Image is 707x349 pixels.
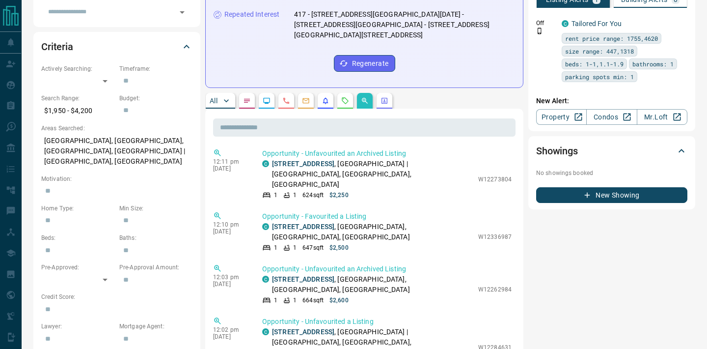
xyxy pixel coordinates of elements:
span: parking spots min: 1 [565,72,634,82]
p: Home Type: [41,204,114,213]
p: , [GEOGRAPHIC_DATA] | [GEOGRAPHIC_DATA], [GEOGRAPHIC_DATA], [GEOGRAPHIC_DATA] [272,159,473,190]
span: beds: 1-1,1.1-1.9 [565,59,624,69]
svg: Agent Actions [381,97,388,105]
p: Motivation: [41,174,192,183]
p: Actively Searching: [41,64,114,73]
div: Showings [536,139,687,163]
p: Baths: [119,233,192,242]
p: 1 [274,191,277,200]
svg: Push Notification Only [536,28,543,34]
svg: Requests [341,97,349,105]
a: Mr.Loft [637,109,687,125]
p: 12:10 pm [213,221,247,228]
div: condos.ca [262,276,269,283]
p: Off [536,19,556,28]
p: Pre-Approved: [41,263,114,272]
a: Tailored For You [571,20,622,28]
p: [DATE] [213,333,247,340]
p: All [210,97,218,104]
p: 12:11 pm [213,158,247,165]
p: $2,500 [329,243,349,252]
p: [DATE] [213,281,247,288]
p: Areas Searched: [41,124,192,133]
p: Pre-Approval Amount: [119,263,192,272]
p: Min Size: [119,204,192,213]
p: 12:03 pm [213,274,247,281]
p: 664 sqft [302,296,324,305]
p: Lawyer: [41,322,114,331]
svg: Calls [282,97,290,105]
div: condos.ca [562,20,569,27]
svg: Emails [302,97,310,105]
p: 624 sqft [302,191,324,200]
svg: Lead Browsing Activity [263,97,271,105]
p: Search Range: [41,94,114,103]
div: condos.ca [262,160,269,167]
button: Open [175,5,189,19]
p: [GEOGRAPHIC_DATA], [GEOGRAPHIC_DATA], [GEOGRAPHIC_DATA], [GEOGRAPHIC_DATA] | [GEOGRAPHIC_DATA], [... [41,133,192,170]
p: Mortgage Agent: [119,322,192,331]
p: , [GEOGRAPHIC_DATA], [GEOGRAPHIC_DATA], [GEOGRAPHIC_DATA] [272,274,473,295]
a: Property [536,109,587,125]
p: Opportunity - Unfavourited an Archived Listing [262,148,512,159]
p: Opportunity - Unfavourited an Archived Listing [262,264,512,274]
p: [DATE] [213,228,247,235]
p: Budget: [119,94,192,103]
p: 1 [274,243,277,252]
p: W12336987 [478,233,512,241]
p: 12:02 pm [213,326,247,333]
a: Condos [586,109,637,125]
svg: Notes [243,97,251,105]
span: bathrooms: 1 [632,59,674,69]
span: rent price range: 1755,4620 [565,33,658,43]
p: 647 sqft [302,243,324,252]
p: $2,250 [329,191,349,200]
svg: Listing Alerts [322,97,329,105]
a: [STREET_ADDRESS] [272,275,334,283]
h2: Criteria [41,39,73,55]
a: [STREET_ADDRESS] [272,160,334,168]
div: condos.ca [262,328,269,335]
p: 417 - [STREET_ADDRESS][GEOGRAPHIC_DATA][DATE] - [STREET_ADDRESS][GEOGRAPHIC_DATA] - [STREET_ADDRE... [294,9,515,40]
p: [DATE] [213,165,247,172]
button: Regenerate [334,55,395,72]
p: 1 [274,296,277,305]
a: [STREET_ADDRESS] [272,328,334,336]
p: Repeated Interest [224,9,279,20]
p: Credit Score: [41,292,192,301]
p: 1 [293,296,297,305]
svg: Opportunities [361,97,369,105]
p: No showings booked [536,169,687,177]
p: Opportunity - Favourited a Listing [262,211,512,222]
p: $1,950 - $4,200 [41,103,114,119]
p: Timeframe: [119,64,192,73]
button: New Showing [536,187,687,203]
p: 1 [293,243,297,252]
p: 1 [293,191,297,200]
a: [STREET_ADDRESS] [272,223,334,231]
p: W12262984 [478,285,512,294]
p: $2,600 [329,296,349,305]
p: Opportunity - Unfavourited a Listing [262,317,512,327]
p: , [GEOGRAPHIC_DATA], [GEOGRAPHIC_DATA], [GEOGRAPHIC_DATA] [272,222,473,242]
span: size range: 447,1318 [565,46,634,56]
div: condos.ca [262,223,269,230]
div: Criteria [41,35,192,58]
h2: Showings [536,143,578,159]
p: W12273804 [478,175,512,184]
p: Beds: [41,233,114,242]
p: New Alert: [536,96,687,106]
